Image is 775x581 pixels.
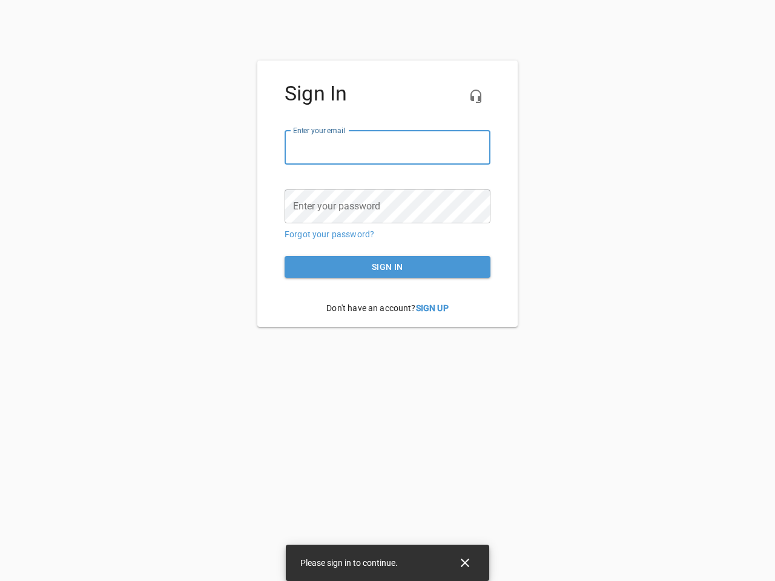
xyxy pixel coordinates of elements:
button: Close [450,548,480,577]
span: Please sign in to continue. [300,558,398,568]
a: Forgot your password? [285,229,374,239]
span: Sign in [294,260,481,275]
h4: Sign In [285,82,490,106]
button: Sign in [285,256,490,278]
iframe: Chat [510,136,766,572]
p: Don't have an account? [285,293,490,324]
a: Sign Up [416,303,449,313]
